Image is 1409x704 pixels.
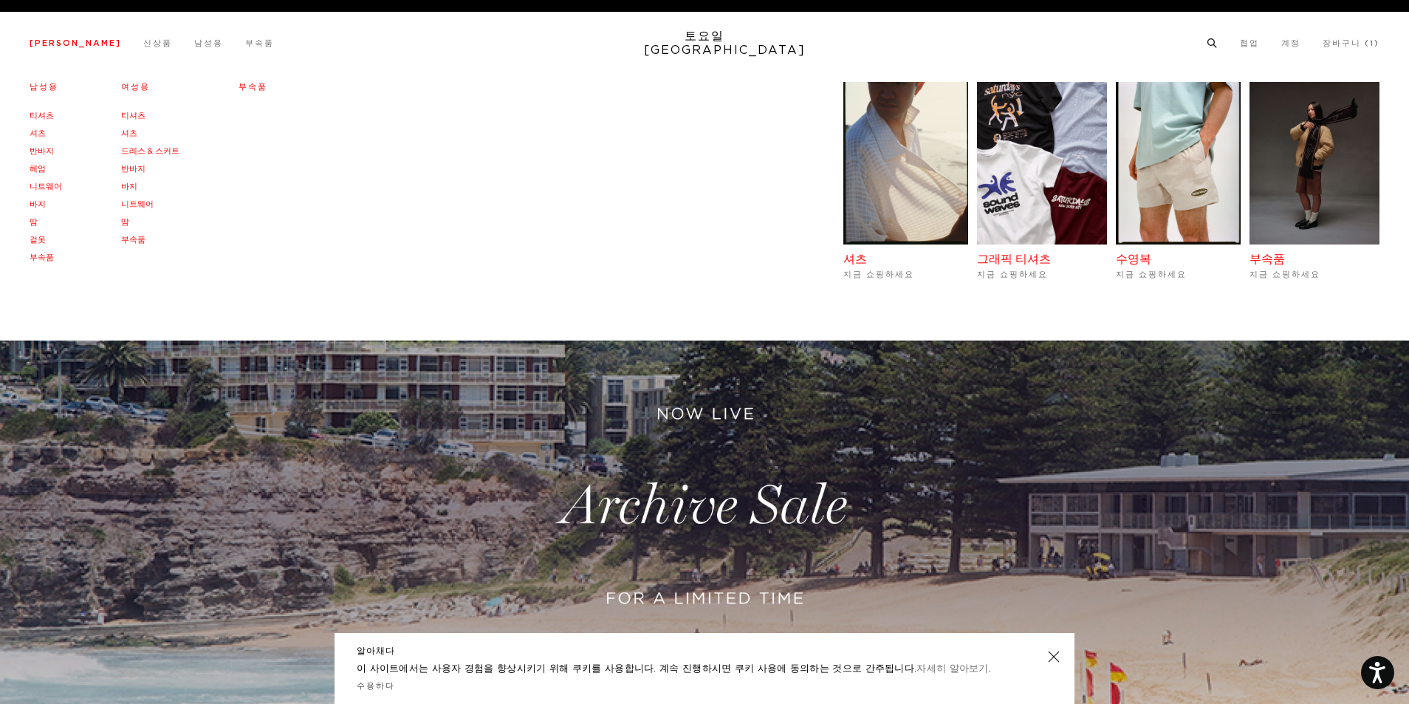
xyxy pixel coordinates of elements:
[30,165,46,173] a: 헤엄
[1323,39,1370,47] font: 장바구니 (
[121,112,145,120] a: 티셔츠
[989,664,991,674] font: .
[121,83,150,91] a: 여성용
[1249,270,1320,278] font: 지금 쇼핑하세요
[357,682,395,690] a: 수용하다
[121,147,179,155] a: 드레스 & 스커트
[30,218,38,226] a: 땀
[357,646,395,655] font: 알아채다
[30,236,46,244] a: 겉옷
[239,83,267,91] a: 부속품
[30,39,121,47] a: [PERSON_NAME]
[121,200,154,208] a: 니트웨어
[916,664,988,674] a: 자세히 알아보기
[245,39,274,47] a: 부속품
[644,44,806,56] font: [GEOGRAPHIC_DATA]
[685,30,724,42] font: 토요일
[977,252,1051,266] a: 그래픽 티셔츠
[1116,270,1187,278] font: 지금 쇼핑하세요
[1116,252,1151,266] a: 수영복
[644,30,766,58] a: 토요일[GEOGRAPHIC_DATA]
[30,253,54,262] a: 부속품
[121,182,137,191] a: 바지
[1323,39,1379,47] a: 장바구니 (1)
[30,83,58,91] a: 남성용
[121,218,129,226] a: 땀
[843,252,867,266] a: 셔츠
[30,129,46,137] a: 셔츠
[194,39,223,47] a: 남성용
[357,664,916,674] font: 이 사이트에서는 사용자 경험을 향상시키기 위해 쿠키를 사용합니다. 계속 진행하시면 쿠키 사용에 동의하는 것으로 간주됩니다.
[121,236,145,244] a: 부속품
[1240,39,1259,47] a: 협업
[1374,39,1379,47] font: )
[30,200,46,208] a: 바지
[30,182,62,191] a: 니트웨어
[30,112,54,120] a: 티셔츠
[1249,252,1285,266] a: 부속품
[121,165,145,173] a: 반바지
[30,147,54,155] a: 반바지
[143,39,172,47] a: 신상품
[1281,39,1300,47] a: 계정
[1370,41,1374,47] font: 1
[843,270,914,278] font: 지금 쇼핑하세요
[121,129,137,137] a: 셔츠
